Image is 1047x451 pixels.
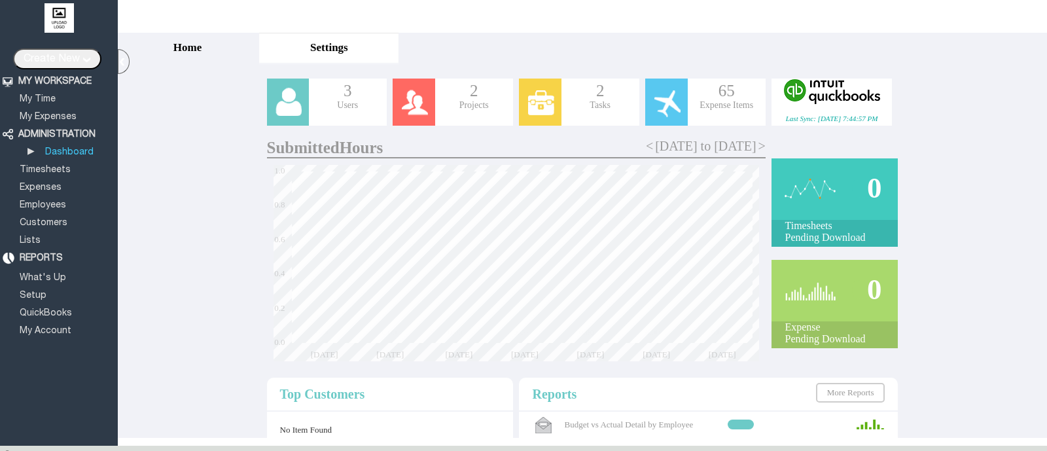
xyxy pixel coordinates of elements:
[816,383,885,403] a: More Reports
[280,425,500,435] div: No Item Found
[18,254,65,262] a: REPORTS
[519,420,693,429] span: Budget vs Actual Detail by Employee
[772,158,898,348] div: -->
[561,100,639,111] div: Tasks
[27,145,37,157] div: ▶
[18,166,73,174] a: Timesheets
[655,139,756,154] span: [DATE] to [DATE]
[772,333,898,345] div: Pending Download
[118,33,257,63] button: Home
[259,33,399,63] button: Settings
[43,148,96,156] a: Dashboard
[772,115,891,122] div: Last Sync: [DATE] 7:44:57 PM
[448,327,463,338] div: 0.00
[18,291,48,300] a: Setup
[711,327,726,338] div: 0.00
[18,113,79,121] a: My Expenses
[772,321,898,333] div: Expense
[18,219,69,227] a: Customers
[18,309,74,317] a: QuickBooks
[309,82,387,100] div: 3
[13,48,101,69] input: Create New
[118,49,130,74] div: Hide Menus
[772,165,898,211] div: 0
[18,236,43,245] a: Lists
[646,139,653,154] span: <
[309,100,387,111] div: Users
[688,100,766,111] div: Expense Items
[991,7,1022,29] img: Help
[382,327,397,338] div: 0.00
[772,220,898,232] div: Timesheets
[267,139,383,156] span: SubmittedHours
[18,327,73,335] a: My Account
[579,327,594,338] div: 0.00
[645,327,660,338] div: 0.00
[18,95,58,103] a: My Time
[688,82,766,100] div: 65
[561,82,639,100] div: 2
[18,183,63,192] a: Expenses
[316,327,331,338] div: 0.00
[514,327,529,338] div: 0.00
[18,76,92,87] div: MY WORKSPACE
[18,201,68,209] a: Employees
[18,129,96,140] div: ADMINISTRATION
[772,232,898,244] div: Pending Download
[435,82,513,100] div: 2
[532,387,577,401] span: Reports
[435,100,513,111] div: Projects
[280,387,365,401] span: Top Customers
[772,266,898,312] div: 0
[18,274,68,282] a: What's Up
[44,3,74,33] img: upload logo
[758,139,766,154] span: >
